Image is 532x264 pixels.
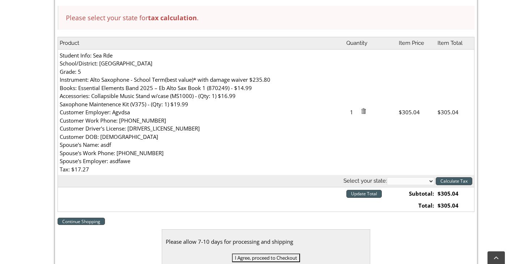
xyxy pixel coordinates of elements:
[345,37,397,50] th: Quantity
[58,175,474,187] th: Select your state:
[166,237,366,246] div: Please allow 7-10 days for processing and shipping
[397,187,436,200] td: Subtotal:
[387,177,434,185] select: State billing address
[58,37,345,50] th: Product
[346,190,382,198] input: Update Total
[397,49,436,175] td: $305.04
[346,108,359,116] span: 1
[148,13,197,22] strong: tax calculation
[436,200,474,212] td: $305.04
[58,6,474,30] div: Please select your state for .
[58,218,105,225] a: Continue Shopping
[436,37,474,50] th: Item Total
[436,187,474,200] td: $305.04
[232,254,300,262] input: I Agree, proceed to Checkout
[397,37,436,50] th: Item Price
[360,108,366,116] a: Remove item from cart
[436,177,472,185] input: Calculate Tax
[58,49,345,175] td: Student Info: Sea Rde School/District: [GEOGRAPHIC_DATA] Grade: 5 Instrument: Alto Saxophone - Sc...
[397,200,436,212] td: Total:
[436,49,474,175] td: $305.04
[360,108,366,114] img: Remove Item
